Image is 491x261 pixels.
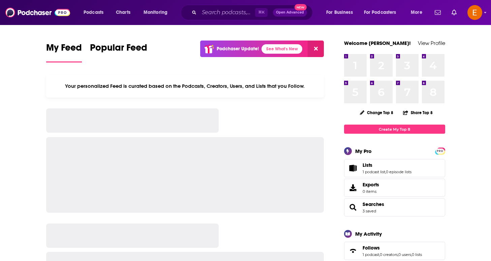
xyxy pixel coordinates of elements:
a: Follows [363,245,422,251]
span: Lists [363,162,372,168]
div: Your personalized Feed is curated based on the Podcasts, Creators, Users, and Lists that you Follow. [46,75,324,98]
a: 0 users [398,252,411,257]
a: My Feed [46,42,82,62]
div: My Activity [355,231,382,237]
a: Lists [363,162,411,168]
span: Exports [363,182,379,188]
span: Exports [346,183,360,192]
a: Show notifications dropdown [432,7,443,18]
button: open menu [360,7,406,18]
span: Follows [344,242,445,260]
a: 1 podcast [363,252,379,257]
span: My Feed [46,42,82,57]
button: Show profile menu [467,5,482,20]
img: Podchaser - Follow, Share and Rate Podcasts [5,6,70,19]
a: 3 saved [363,209,376,213]
span: Searches [344,198,445,216]
a: See What's New [262,44,302,54]
a: 0 creators [380,252,398,257]
span: New [295,4,307,10]
a: Follows [346,246,360,256]
span: Popular Feed [90,42,147,57]
span: 0 items [363,189,379,194]
a: Charts [112,7,134,18]
a: 0 episode lists [386,169,411,174]
span: , [379,252,380,257]
a: Searches [363,201,384,207]
button: open menu [79,7,112,18]
p: Podchaser Update! [217,46,259,52]
span: Lists [344,159,445,177]
span: More [411,8,422,17]
span: ⌘ K [255,8,268,17]
button: open menu [406,7,431,18]
button: Change Top 8 [356,108,398,117]
span: , [411,252,412,257]
a: Create My Top 8 [344,125,445,134]
a: Exports [344,179,445,197]
span: For Podcasters [364,8,396,17]
span: Monitoring [144,8,167,17]
div: Search podcasts, credits, & more... [187,5,319,20]
a: Show notifications dropdown [449,7,459,18]
button: open menu [139,7,176,18]
button: open menu [321,7,361,18]
button: Share Top 8 [403,106,433,119]
div: My Pro [355,148,372,154]
span: Open Advanced [276,11,304,14]
a: 1 podcast list [363,169,385,174]
span: Logged in as emilymorris [467,5,482,20]
a: Searches [346,203,360,212]
a: Lists [346,163,360,173]
span: For Business [326,8,353,17]
img: User Profile [467,5,482,20]
span: Charts [116,8,130,17]
span: Podcasts [84,8,103,17]
a: 0 lists [412,252,422,257]
input: Search podcasts, credits, & more... [199,7,255,18]
span: Follows [363,245,380,251]
span: , [398,252,398,257]
a: PRO [436,148,444,153]
button: Open AdvancedNew [273,8,307,17]
a: View Profile [418,40,445,46]
a: Welcome [PERSON_NAME]! [344,40,411,46]
a: Popular Feed [90,42,147,62]
span: , [385,169,386,174]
